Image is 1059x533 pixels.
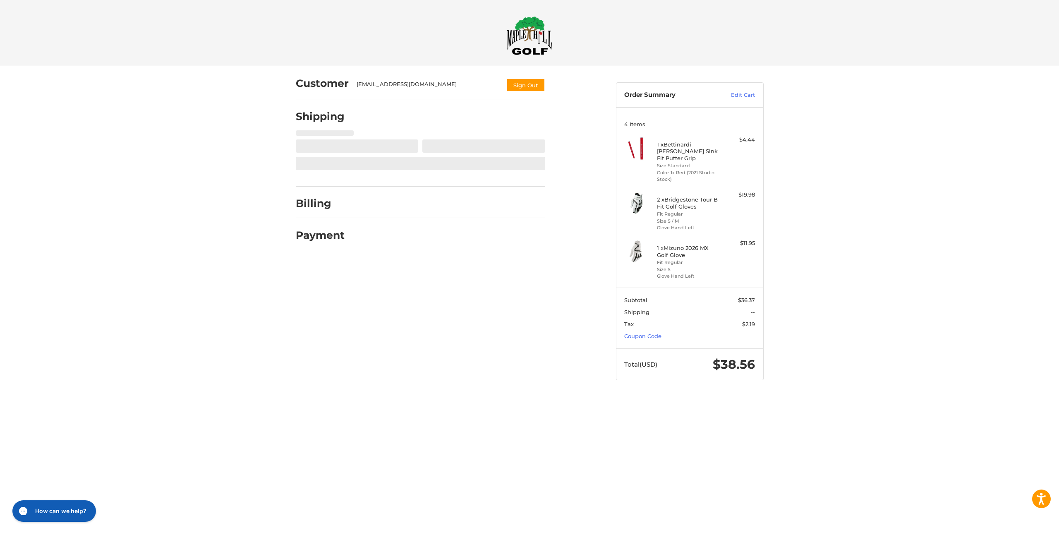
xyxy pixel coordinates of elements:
[657,259,720,266] li: Fit Regular
[296,229,345,242] h2: Payment
[296,77,349,90] h2: Customer
[722,191,755,199] div: $19.98
[657,141,720,161] h4: 1 x Bettinardi [PERSON_NAME] Sink Fit Putter Grip
[624,91,713,99] h3: Order Summary
[624,360,657,368] span: Total (USD)
[751,309,755,315] span: --
[657,224,720,231] li: Glove Hand Left
[722,239,755,247] div: $11.95
[507,16,552,55] img: Maple Hill Golf
[722,136,755,144] div: $4.44
[657,273,720,280] li: Glove Hand Left
[657,266,720,273] li: Size S
[657,169,720,183] li: Color 1x Red (2021 Studio Stock)
[624,321,634,327] span: Tax
[657,196,720,210] h4: 2 x Bridgestone Tour B Fit Golf Gloves
[657,211,720,218] li: Fit Regular
[738,297,755,303] span: $36.37
[657,218,720,225] li: Size S / M
[624,309,649,315] span: Shipping
[624,121,755,127] h3: 4 Items
[657,162,720,169] li: Size Standard
[657,245,720,258] h4: 1 x Mizuno 2026 MX Golf Glove
[713,91,755,99] a: Edit Cart
[624,333,661,339] a: Coupon Code
[506,78,545,92] button: Sign Out
[624,297,647,303] span: Subtotal
[713,357,755,372] span: $38.56
[296,197,344,210] h2: Billing
[296,110,345,123] h2: Shipping
[742,321,755,327] span: $2.19
[357,80,498,92] div: [EMAIL_ADDRESS][DOMAIN_NAME]
[8,497,98,525] iframe: Gorgias live chat messenger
